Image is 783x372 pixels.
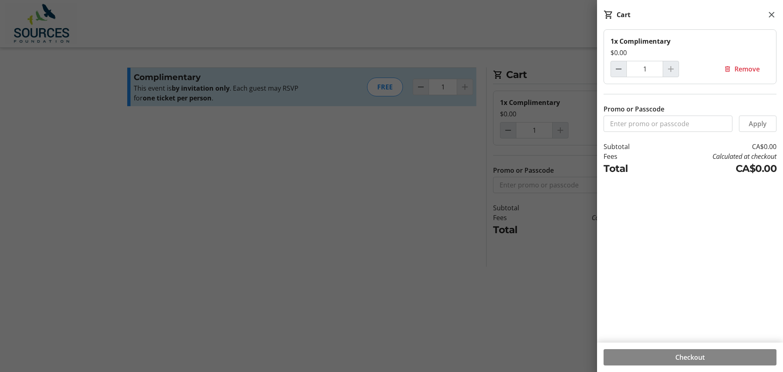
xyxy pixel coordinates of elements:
[626,61,663,77] input: Complimentary Quantity
[610,36,770,46] div: 1x Complimentary
[610,48,770,58] div: $0.00
[749,119,767,129] span: Apply
[714,61,770,77] button: Remove
[604,116,732,132] input: Enter promo or passcode
[617,10,630,20] div: Cart
[654,161,776,176] td: CA$0.00
[604,349,776,365] button: Checkout
[604,161,654,176] td: Total
[734,64,760,74] span: Remove
[611,61,626,77] button: Decrement by one
[604,151,654,161] td: Fees
[604,104,664,114] label: Promo or Passcode
[675,352,705,362] span: Checkout
[604,142,654,151] td: Subtotal
[654,151,776,161] td: Calculated at checkout
[654,142,776,151] td: CA$0.00
[739,116,776,132] button: Apply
